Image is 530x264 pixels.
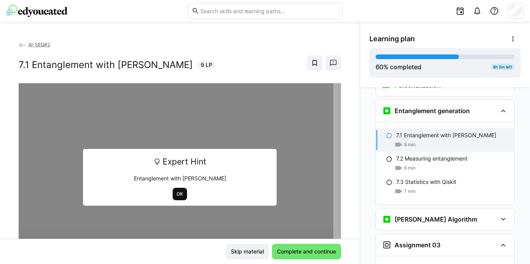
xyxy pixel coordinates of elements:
p: 7.1 Entanglement with [PERSON_NAME] [396,131,496,139]
h2: 7.1 Entanglement with [PERSON_NAME] [19,59,193,71]
h3: [PERSON_NAME] Algorithm [395,215,477,223]
span: 7 min [404,188,416,194]
p: 7.2 Measuring entanglement [396,155,468,163]
p: Entanglement with [PERSON_NAME] [88,175,271,182]
span: 9 LP [201,61,212,69]
span: AI-SEQ#2 [28,42,50,47]
div: % completed [376,62,421,72]
span: 6 min [404,165,416,171]
span: Expert Hint [163,154,206,169]
div: 8h 5m left [491,64,514,70]
input: Search skills and learning paths… [199,7,338,14]
h3: Assignment 03 [395,241,440,249]
a: AI-SEQ#2 [19,42,50,47]
button: OK [173,188,187,200]
span: OK [176,191,184,197]
span: Learning plan [369,35,415,43]
span: 9 min [404,142,416,148]
h3: Entanglement generation [395,107,470,115]
span: Skip material [230,248,265,255]
span: Complete and continue [276,248,337,255]
span: 60 [376,63,383,71]
button: Skip material [226,244,269,259]
button: Complete and continue [272,244,341,259]
p: 7.3 Statistics with Qiskit [396,178,456,186]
